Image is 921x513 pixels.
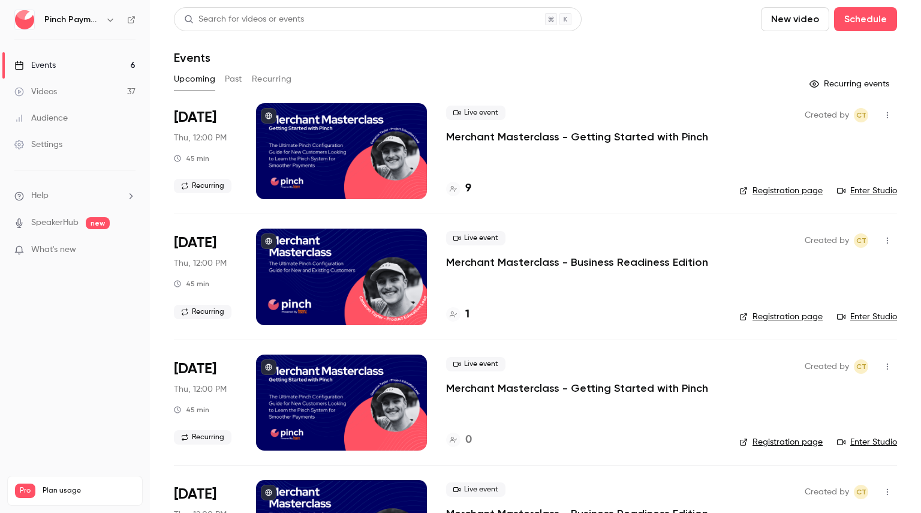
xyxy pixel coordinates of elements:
[837,436,897,448] a: Enter Studio
[739,185,823,197] a: Registration page
[446,432,472,448] a: 0
[856,108,866,122] span: CT
[174,279,209,289] div: 45 min
[44,14,101,26] h6: Pinch Payments
[174,103,237,199] div: Aug 21 Thu, 12:00 PM (Australia/Brisbane)
[761,7,829,31] button: New video
[805,485,849,499] span: Created by
[14,112,68,124] div: Audience
[854,233,868,248] span: Cameron Taylor
[14,190,136,202] li: help-dropdown-opener
[446,357,505,371] span: Live event
[446,130,708,144] a: Merchant Masterclass - Getting Started with Pinch
[446,482,505,497] span: Live event
[252,70,292,89] button: Recurring
[465,307,469,323] h4: 1
[174,305,231,319] span: Recurring
[446,255,708,269] a: Merchant Masterclass - Business Readiness Edition
[856,485,866,499] span: CT
[854,485,868,499] span: Cameron Taylor
[31,217,79,229] a: SpeakerHub
[174,405,209,415] div: 45 min
[174,257,227,269] span: Thu, 12:00 PM
[837,311,897,323] a: Enter Studio
[446,307,469,323] a: 1
[174,383,227,395] span: Thu, 12:00 PM
[805,108,849,122] span: Created by
[174,229,237,325] div: Sep 4 Thu, 12:00 PM (Australia/Brisbane)
[15,10,34,29] img: Pinch Payments
[174,359,216,379] span: [DATE]
[184,13,304,26] div: Search for videos or events
[174,154,209,163] div: 45 min
[14,59,56,71] div: Events
[856,233,866,248] span: CT
[837,185,897,197] a: Enter Studio
[225,70,242,89] button: Past
[854,359,868,374] span: Cameron Taylor
[446,231,505,245] span: Live event
[174,355,237,451] div: Sep 18 Thu, 12:00 PM (Australia/Brisbane)
[805,233,849,248] span: Created by
[446,381,708,395] a: Merchant Masterclass - Getting Started with Pinch
[43,486,135,496] span: Plan usage
[14,139,62,151] div: Settings
[174,132,227,144] span: Thu, 12:00 PM
[174,70,215,89] button: Upcoming
[739,311,823,323] a: Registration page
[446,181,471,197] a: 9
[854,108,868,122] span: Cameron Taylor
[805,359,849,374] span: Created by
[31,244,76,256] span: What's new
[14,86,57,98] div: Videos
[31,190,49,202] span: Help
[465,432,472,448] h4: 0
[174,430,231,445] span: Recurring
[174,179,231,193] span: Recurring
[174,233,216,253] span: [DATE]
[174,485,216,504] span: [DATE]
[856,359,866,374] span: CT
[739,436,823,448] a: Registration page
[86,217,110,229] span: new
[465,181,471,197] h4: 9
[174,50,210,65] h1: Events
[121,245,136,256] iframe: Noticeable Trigger
[174,108,216,127] span: [DATE]
[804,74,897,94] button: Recurring events
[446,106,505,120] span: Live event
[834,7,897,31] button: Schedule
[15,484,35,498] span: Pro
